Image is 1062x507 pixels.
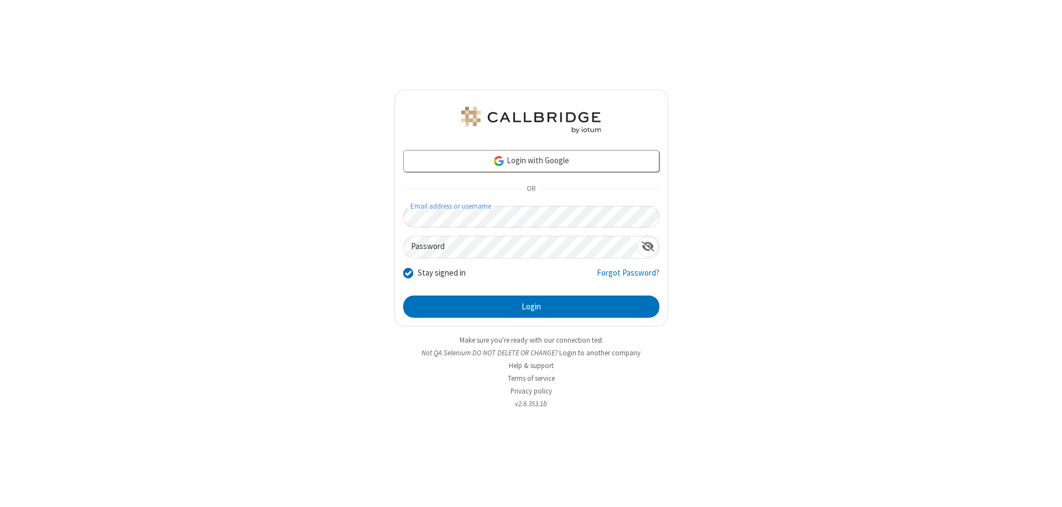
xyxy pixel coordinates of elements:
li: Not QA Selenium DO NOT DELETE OR CHANGE? [394,348,668,358]
img: QA Selenium DO NOT DELETE OR CHANGE [459,107,603,133]
span: OR [522,182,540,197]
a: Forgot Password? [597,267,659,288]
input: Email address or username [403,206,659,227]
a: Login with Google [403,150,659,172]
a: Help & support [509,361,554,370]
div: Show password [637,236,659,257]
a: Make sure you're ready with our connection test [460,335,602,345]
button: Login [403,296,659,318]
button: Login to another company [559,348,641,358]
li: v2.6.353.1b [394,399,668,409]
label: Stay signed in [418,267,466,280]
a: Privacy policy [511,386,552,396]
input: Password [404,236,637,258]
img: google-icon.png [493,155,505,167]
a: Terms of service [508,374,555,383]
